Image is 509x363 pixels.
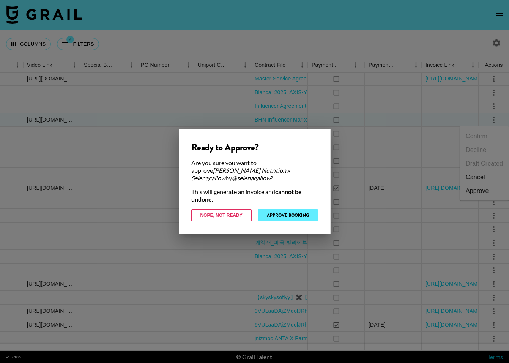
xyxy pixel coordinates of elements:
[258,209,318,221] button: Approve Booking
[191,188,318,203] div: This will generate an invoice and .
[191,188,302,203] strong: cannot be undone
[191,142,318,153] div: Ready to Approve?
[191,167,290,181] em: [PERSON_NAME] Nutrition x Selenagallow
[191,159,318,182] div: Are you sure you want to approve by ?
[191,209,252,221] button: Nope, Not Ready
[232,174,271,181] em: @ selenagallow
